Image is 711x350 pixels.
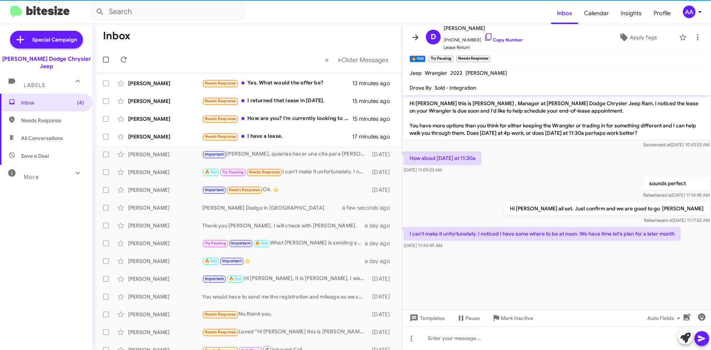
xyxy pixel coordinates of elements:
span: Sender [DATE] 10:43:53 AM [643,142,710,147]
div: [PERSON_NAME] [128,329,202,336]
span: 🔥 Hot [205,170,217,174]
span: Inbox [21,99,84,106]
a: Calendar [578,3,615,24]
div: [PERSON_NAME] [128,275,202,283]
span: Inbox [551,3,578,24]
div: a day ago [365,240,396,247]
span: [PHONE_NUMBER] [444,33,523,44]
div: Loved “Hi [PERSON_NAME] this is [PERSON_NAME] , Manager at [PERSON_NAME] Dodge Chrysler Jeep Ram.... [202,328,368,336]
span: said at [659,192,672,198]
div: a day ago [365,222,396,229]
div: [PERSON_NAME] Dodge in [GEOGRAPHIC_DATA] [202,204,351,211]
span: [PERSON_NAME] [444,24,523,33]
span: said at [660,217,672,223]
small: Try Pausing [428,56,453,62]
div: [PERSON_NAME] [128,204,202,211]
span: Try Pausing [222,170,244,174]
button: Mark Inactive [486,311,539,325]
button: Auto Fields [641,311,689,325]
div: Yes. What would the offer be? [202,79,352,87]
span: Important [231,241,250,246]
span: 🔥 Hot [255,241,268,246]
div: 17 minutes ago [352,133,396,140]
a: Copy Number [484,37,523,43]
div: I have a lease. [202,132,352,141]
span: All Conversations [21,134,63,142]
span: Apply Tags [630,31,657,44]
div: I returned that lease in [DATE]. [202,97,352,105]
button: AA [677,6,703,18]
div: [DATE] [368,311,396,318]
input: Search [90,3,245,21]
span: Needs Response [205,330,236,334]
span: 🔥 Hot [229,276,241,281]
span: [PERSON_NAME] [465,70,507,76]
div: No,thank you. [202,310,368,319]
span: [DATE] 11:44:49 AM [404,243,442,248]
div: [PERSON_NAME], quierias hacer una cita para [PERSON_NAME]? [202,150,368,159]
div: How are you? I'm currently looking to sell my 1500. I currently have 150,000 miles on it. Not sur... [202,114,352,123]
span: Special Campaign [32,36,77,43]
span: Templates [408,311,445,325]
span: 🔥 Hot [205,259,217,263]
button: Pause [451,311,486,325]
h1: Inbox [103,30,130,42]
span: Important [205,152,224,157]
small: Needs Response [456,56,490,62]
div: [DATE] [368,293,396,300]
span: Needs Response [205,99,236,103]
span: Mark Inactive [501,311,533,325]
span: Try Pausing [205,241,226,246]
div: [PERSON_NAME] [128,115,202,123]
p: I can't make it unfortunately. I noticed I have some where to be at noon. We have time let's plan... [404,227,681,240]
div: I can't make it unfortunately. I noticed I have some where to be at noon. We have time let's plan... [202,168,368,176]
span: Needs Response [249,170,280,174]
span: Rafaella [DATE] 11:14:48 AM [643,192,710,198]
div: AA [683,6,695,18]
span: Older Messages [341,56,388,64]
div: a day ago [365,257,396,265]
span: 2022 [450,70,463,76]
span: Needs Response [21,117,84,124]
span: Needs Response [205,116,236,121]
span: Wrangler [425,70,447,76]
span: Pause [465,311,480,325]
span: Important [222,259,241,263]
div: 13 minutes ago [352,80,396,87]
span: Insights [615,3,648,24]
span: Save a Deal [21,152,49,160]
button: Templates [402,311,451,325]
span: Lease Return [444,44,523,51]
span: Important [205,276,224,281]
div: You would have to send me the registration and mileage so we can access Jeeps records [202,293,368,300]
div: a few seconds ago [351,204,396,211]
span: Important [205,187,224,192]
div: [DATE] [368,169,396,176]
div: [PERSON_NAME] [128,151,202,158]
span: Jeep [410,70,422,76]
div: What [PERSON_NAME] is sending you is th vehicle breakdown which shows the paint the mats and the ... [202,239,365,247]
span: More [24,174,39,180]
div: 15 minutes ago [352,115,396,123]
span: » [337,55,341,64]
div: [DATE] [368,275,396,283]
p: How about [DATE] at 11:30a [404,151,481,165]
span: Drove By [410,84,432,91]
div: [DATE] [368,151,396,158]
button: Previous [320,52,333,67]
p: Hi [PERSON_NAME] this is [PERSON_NAME] , Manager at [PERSON_NAME] Dodge Chrysler Jeep Ram. I noti... [404,97,710,140]
a: Special Campaign [10,31,83,49]
p: sounds perfect [643,177,710,190]
div: [DATE] [368,329,396,336]
span: Needs Response [205,312,236,317]
span: (4) [77,99,84,106]
span: Needs Response [205,134,236,139]
div: Hi [PERSON_NAME], It is [PERSON_NAME], I wanted to get back to you. We have looked at the numbers... [202,274,368,283]
span: D [431,31,436,43]
span: Rafaella [DATE] 11:17:52 AM [644,217,710,223]
button: Apply Tags [600,31,675,44]
div: 15 minutes ago [352,97,396,105]
a: Profile [648,3,677,24]
div: [PERSON_NAME] [128,97,202,105]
